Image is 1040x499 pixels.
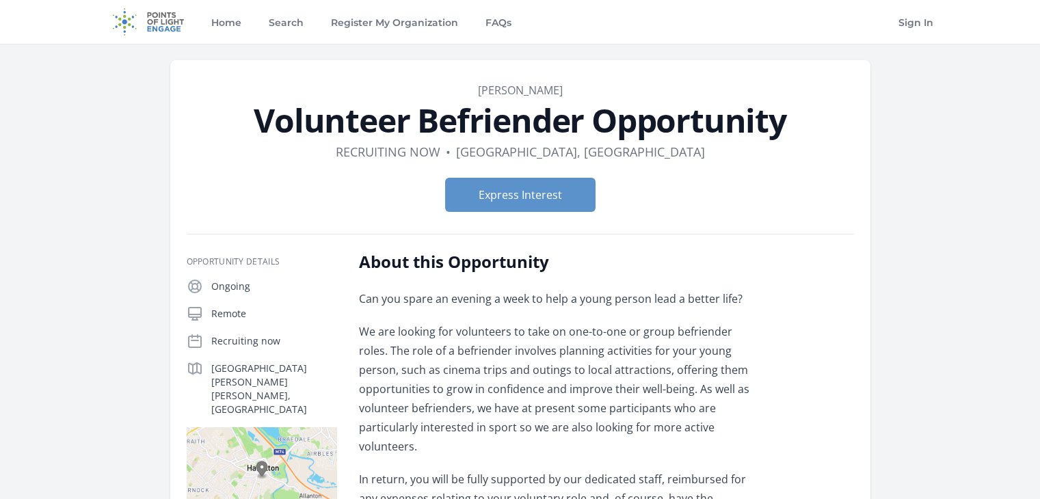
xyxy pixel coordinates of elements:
[211,362,337,416] p: [GEOGRAPHIC_DATA][PERSON_NAME][PERSON_NAME], [GEOGRAPHIC_DATA]
[211,334,337,348] p: Recruiting now
[445,178,596,212] button: Express Interest
[187,256,337,267] h3: Opportunity Details
[359,251,759,273] h2: About this Opportunity
[478,83,563,98] a: [PERSON_NAME]
[456,142,705,161] dd: [GEOGRAPHIC_DATA], [GEOGRAPHIC_DATA]
[211,280,337,293] p: Ongoing
[211,307,337,321] p: Remote
[446,142,451,161] div: •
[359,322,759,456] p: We are looking for volunteers to take on one-to-one or group befriender roles. The role of a befr...
[336,142,440,161] dd: Recruiting now
[187,104,854,137] h1: Volunteer Befriender Opportunity
[359,289,759,308] p: Can you spare an evening a week to help a young person lead a better life?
